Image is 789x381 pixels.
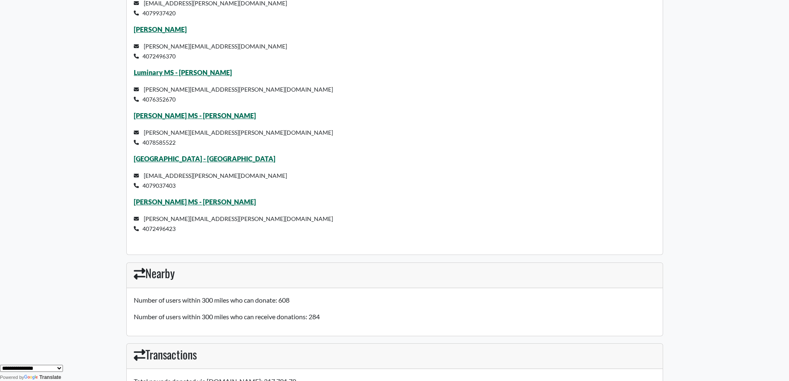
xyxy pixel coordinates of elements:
a: [PERSON_NAME] MS - [PERSON_NAME] [134,198,256,206]
small: [PERSON_NAME][EMAIL_ADDRESS][PERSON_NAME][DOMAIN_NAME] 4078585522 [134,129,333,146]
p: Number of users within 300 miles who can donate: 608 [134,295,655,305]
a: [PERSON_NAME] MS - [PERSON_NAME] [134,112,256,119]
a: [PERSON_NAME] [134,25,187,33]
small: [PERSON_NAME][EMAIL_ADDRESS][PERSON_NAME][DOMAIN_NAME] 4072496423 [134,215,333,232]
small: [EMAIL_ADDRESS][PERSON_NAME][DOMAIN_NAME] 4079037403 [134,172,287,189]
a: [GEOGRAPHIC_DATA] - [GEOGRAPHIC_DATA] [134,155,275,163]
a: Luminary MS - [PERSON_NAME] [134,68,232,76]
small: [PERSON_NAME][EMAIL_ADDRESS][DOMAIN_NAME] 4072496370 [134,43,287,60]
img: Google Translate [24,375,39,381]
a: Translate [24,374,61,380]
h3: Transactions [134,347,655,362]
p: Number of users within 300 miles who can receive donations: 284 [134,312,655,322]
h3: Nearby [134,266,655,280]
small: [PERSON_NAME][EMAIL_ADDRESS][PERSON_NAME][DOMAIN_NAME] 4076352670 [134,86,333,103]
